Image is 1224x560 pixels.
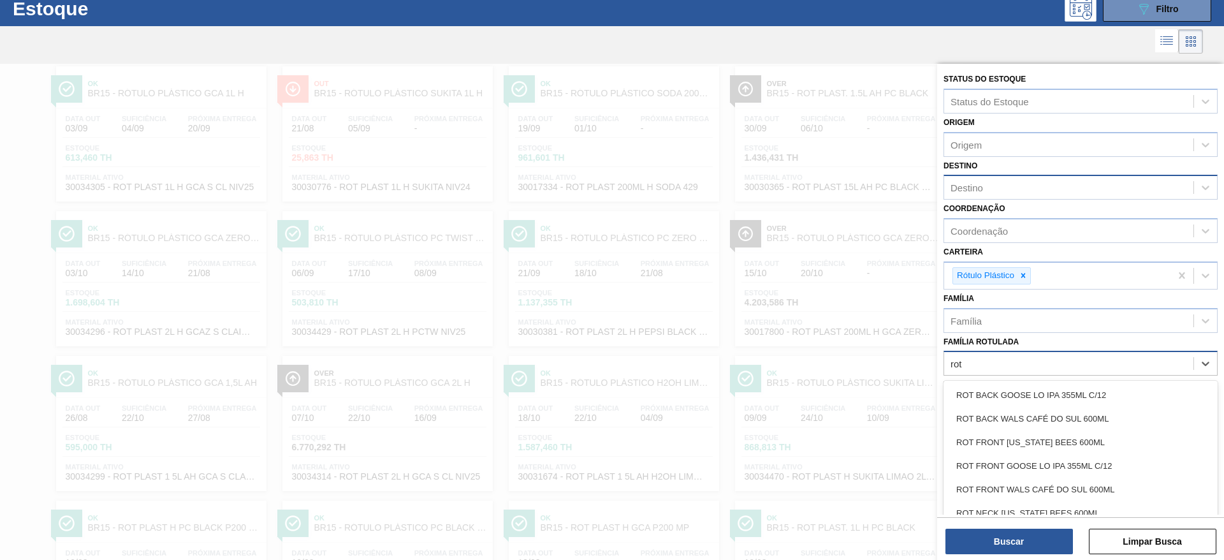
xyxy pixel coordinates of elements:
div: ROT FRONT GOOSE LO IPA 355ML C/12 [943,454,1218,478]
a: ÍconeOutBR15 - RÓTULO PLÁSTICO SUKITA 1L HData out21/08Suficiência05/09Próxima Entrega-Estoque25,... [273,57,499,202]
div: Destino [951,182,983,193]
a: ÍconeOverBR15 - RÓTULO PLÁSTICO GCA 200ML HData out11/10Suficiência11/10Próxima Entrega-Estoque91... [952,57,1178,202]
span: Filtro [1156,4,1179,14]
h1: Estoque [13,1,203,16]
div: ROT FRONT [US_STATE] BEES 600ML [943,431,1218,454]
div: Origem [951,139,982,150]
div: Rótulo Plástico [953,268,1016,284]
div: Status do Estoque [951,96,1029,107]
div: ROT BACK GOOSE LO IPA 355ML C/12 [943,383,1218,407]
label: Coordenação [943,204,1005,213]
label: Material ativo [943,380,1007,389]
div: Coordenação [951,226,1008,237]
a: ÍconeOkBR15 - RÓTULO PLÁSTICO GCA 1L HData out03/09Suficiência04/09Próxima Entrega20/09Estoque613... [47,57,273,202]
div: Visão em Cards [1179,29,1203,54]
label: Origem [943,118,975,127]
div: ROT NECK [US_STATE] BEES 600ML [943,501,1218,525]
a: ÍconeOkBR15 - RÓTULO PLÁSTICO SODA 200ML HData out19/09Suficiência01/10Próxima Entrega-Estoque961... [499,57,725,202]
label: Destino [943,161,977,170]
label: Família [943,294,974,303]
div: ROT BACK WALS CAFÉ DO SUL 600ML [943,407,1218,431]
div: Família [951,315,982,326]
label: Família Rotulada [943,337,1019,346]
label: Status do Estoque [943,75,1026,84]
div: ROT FRONT WALS CAFÉ DO SUL 600ML [943,478,1218,501]
label: Carteira [943,247,983,256]
a: ÍconeOverBR15 - ROT PLAST. 1.5L AH PC BLACKData out30/09Suficiência06/10Próxima Entrega-Estoque1.... [725,57,952,202]
div: Visão em Lista [1155,29,1179,54]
